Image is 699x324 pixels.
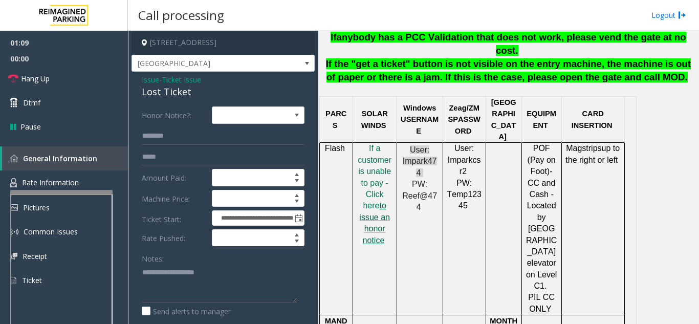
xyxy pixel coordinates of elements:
span: Zeag [449,104,466,113]
span: If [331,32,336,42]
span: [GEOGRAPHIC_DATA] [491,98,516,141]
img: logout [678,10,686,20]
span: to issue an honor notice [359,201,390,244]
span: PIL CC ONLY [528,293,555,313]
label: Ticket Start: [139,210,209,226]
span: CARD INSERTION [572,110,613,129]
label: Machine Price: [139,190,209,207]
span: Windows USERNAME [401,104,439,135]
a: Logout [651,10,686,20]
label: Honor Notice?: [139,106,209,124]
span: EQUIPMENT [527,110,556,129]
span: Decrease value [290,178,304,186]
span: PW: Temp12345 [447,179,482,210]
a: to issue an honor notice [359,202,390,244]
span: Pause [20,121,41,132]
a: f a customer is unable to pay - Click her [358,144,391,210]
span: Increase value [290,190,304,199]
span: -CC and Cash - [528,167,555,199]
span: General Information [23,154,97,163]
span: up to the right or left [565,144,620,164]
span: anybody has a PCC Validation that does not work, please vend the gate at no cost. [336,32,686,56]
span: SOLAR WINDS [361,110,388,129]
span: PARCS [325,110,347,129]
span: - [159,75,201,84]
span: Rate Information [22,178,79,187]
span: Flash [325,144,345,153]
a: e [375,202,380,210]
span: Increase value [290,230,304,238]
span: Decrease value [290,199,304,207]
span: Hang Up [21,73,50,84]
img: 'icon' [10,155,18,162]
span: User: Impark474 [403,145,437,177]
div: Lost Ticket [142,85,304,99]
span: Mag [566,144,582,153]
span: Increase value [290,169,304,178]
label: Amount Paid: [139,169,209,186]
span: Located [527,201,556,210]
span: Dtmf [23,97,40,108]
h3: Call processing [133,3,229,28]
span: Toggle popup [293,211,304,225]
span: /ZMSPASSWORD [448,104,480,135]
a: I [369,144,371,153]
span: e [375,201,380,210]
span: Issue [142,74,159,85]
span: Ticket Issue [162,74,201,85]
label: Send alerts to manager [142,306,231,317]
span: If the "get a ticket" button is not visible on the entry machine, the machine is out of paper or ... [326,58,691,82]
span: strips [582,144,601,153]
img: 'icon' [10,178,17,187]
span: User: Imparkcsr2 [448,144,481,176]
label: Notes: [142,250,164,264]
h4: [STREET_ADDRESS] [132,31,315,55]
span: by [GEOGRAPHIC_DATA] elevator on Level C1. [526,213,557,290]
label: Rate Pushed: [139,229,209,247]
span: PW: Reef@474 [402,180,437,211]
span: POF (Pay on Foot) [528,144,556,176]
span: [GEOGRAPHIC_DATA] [132,55,278,72]
span: Decrease value [290,238,304,246]
a: General Information [2,146,128,170]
